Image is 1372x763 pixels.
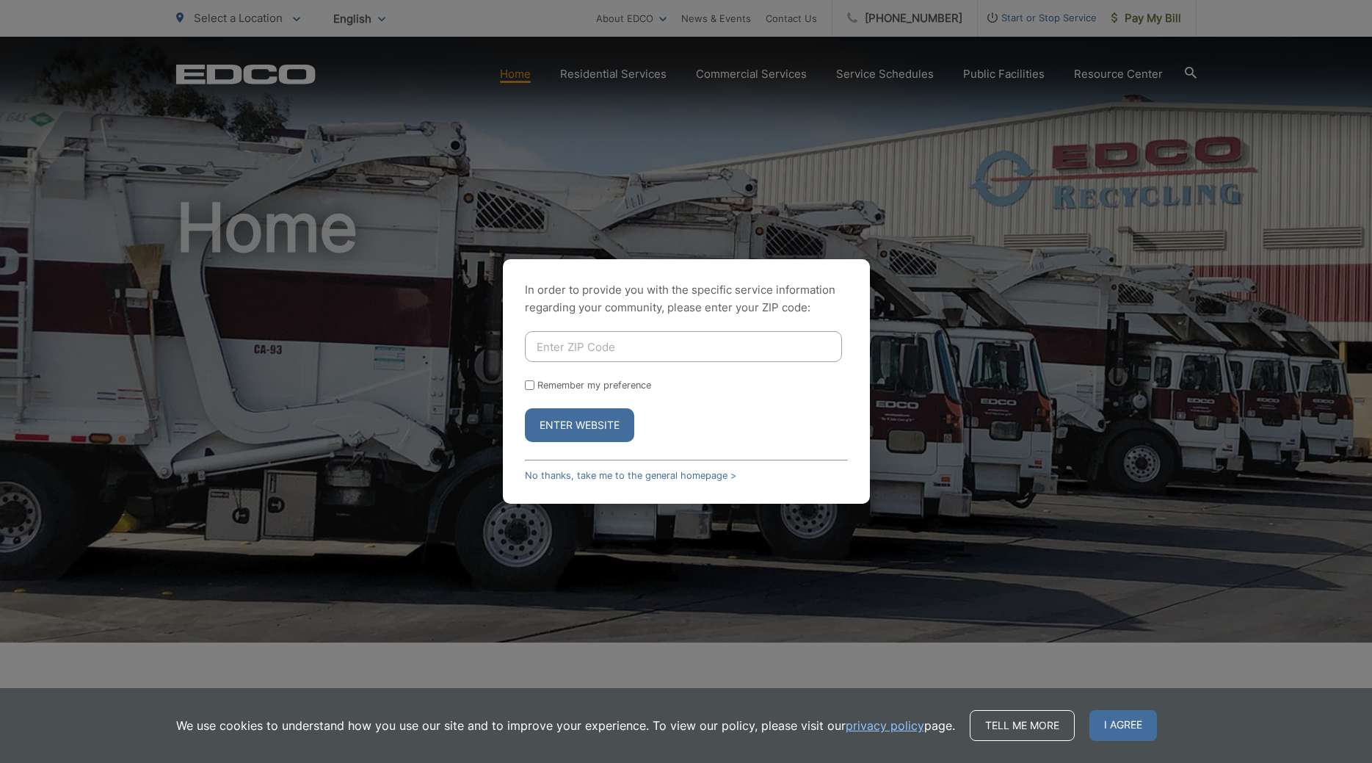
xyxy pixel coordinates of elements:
a: Tell me more [970,710,1075,741]
button: Enter Website [525,408,634,442]
input: Enter ZIP Code [525,331,842,362]
p: We use cookies to understand how you use our site and to improve your experience. To view our pol... [176,717,955,734]
a: privacy policy [846,717,924,734]
label: Remember my preference [537,380,651,391]
a: No thanks, take me to the general homepage > [525,470,736,481]
p: In order to provide you with the specific service information regarding your community, please en... [525,281,848,317]
span: I agree [1089,710,1157,741]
